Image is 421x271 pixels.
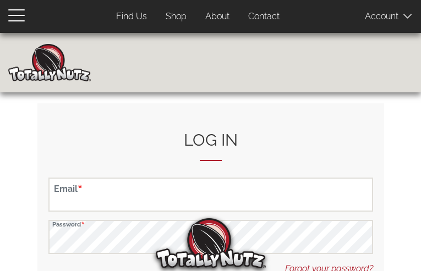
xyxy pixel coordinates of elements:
img: Home [8,44,91,81]
img: Totally Nutz Logo [156,218,266,268]
h2: Log in [48,131,373,161]
a: Contact [240,6,288,27]
a: Find Us [108,6,155,27]
a: Shop [157,6,195,27]
a: About [197,6,238,27]
input: Enter your email address. [48,178,373,212]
